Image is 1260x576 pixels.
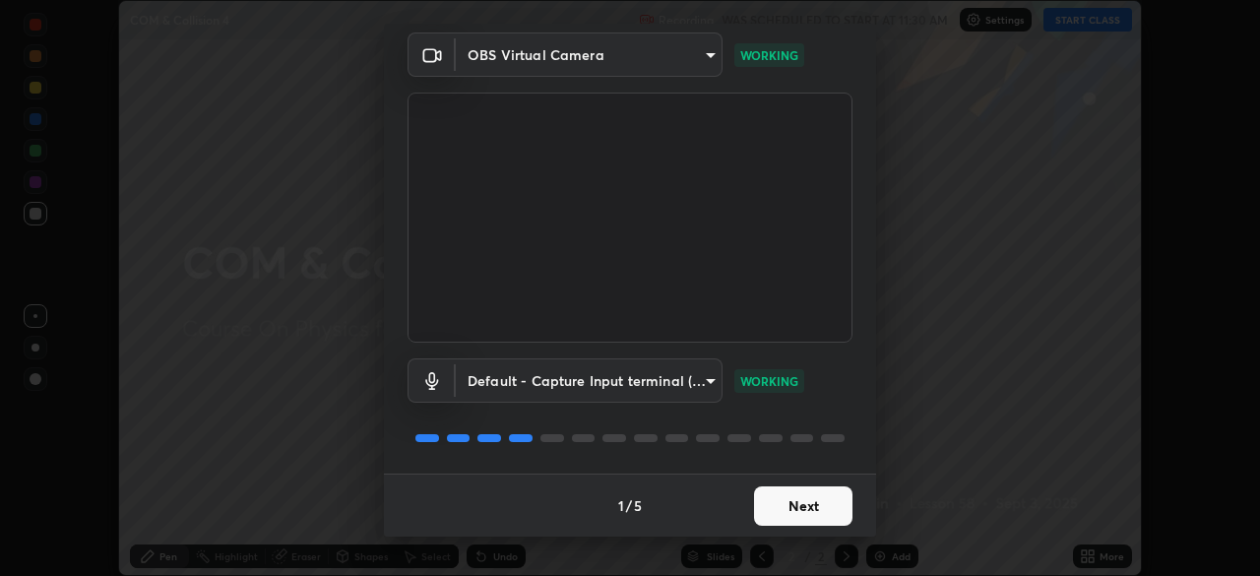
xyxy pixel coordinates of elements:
div: OBS Virtual Camera [456,358,723,403]
p: WORKING [740,46,798,64]
h4: 1 [618,495,624,516]
h4: / [626,495,632,516]
div: OBS Virtual Camera [456,32,723,77]
p: WORKING [740,372,798,390]
h4: 5 [634,495,642,516]
button: Next [754,486,852,526]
